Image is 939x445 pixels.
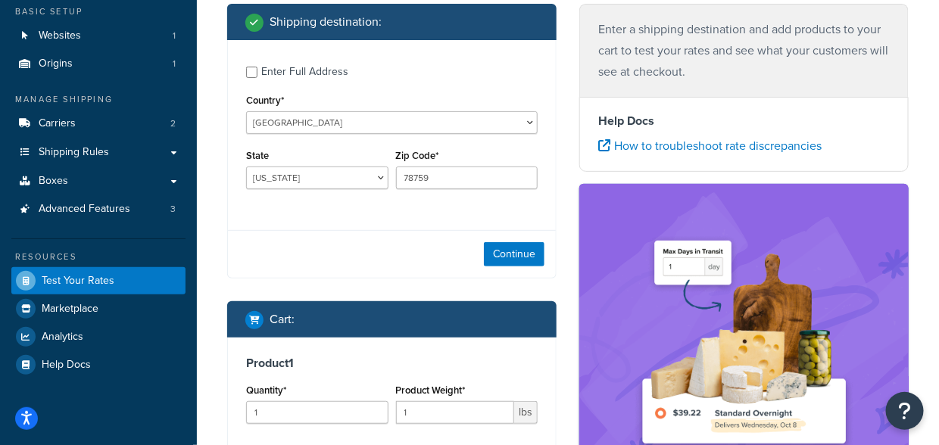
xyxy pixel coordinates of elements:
[396,401,515,424] input: 0.00
[11,195,186,223] a: Advanced Features3
[598,112,890,130] h4: Help Docs
[270,15,382,29] h2: Shipping destination :
[514,401,538,424] span: lbs
[270,313,295,326] h2: Cart :
[261,61,348,82] div: Enter Full Address
[11,267,186,294] a: Test Your Rates
[484,242,544,266] button: Continue
[11,5,186,18] div: Basic Setup
[246,95,284,106] label: Country*
[39,146,109,159] span: Shipping Rules
[11,50,186,78] a: Origins1
[11,251,186,263] div: Resources
[598,19,890,82] p: Enter a shipping destination and add products to your cart to test your rates and see what your c...
[42,359,91,372] span: Help Docs
[11,167,186,195] a: Boxes
[42,331,83,344] span: Analytics
[11,110,186,138] li: Carriers
[11,110,186,138] a: Carriers2
[39,203,130,216] span: Advanced Features
[173,58,176,70] span: 1
[396,150,439,161] label: Zip Code*
[598,137,822,154] a: How to troubleshoot rate discrepancies
[886,392,924,430] button: Open Resource Center
[39,175,68,188] span: Boxes
[11,195,186,223] li: Advanced Features
[246,67,257,78] input: Enter Full Address
[170,203,176,216] span: 3
[11,138,186,166] a: Shipping Rules
[11,93,186,106] div: Manage Shipping
[11,22,186,50] li: Websites
[42,275,114,288] span: Test Your Rates
[246,401,388,424] input: 0
[396,384,466,396] label: Product Weight*
[173,30,176,42] span: 1
[11,295,186,322] a: Marketplace
[246,150,269,161] label: State
[11,351,186,378] a: Help Docs
[39,58,73,70] span: Origins
[11,323,186,350] a: Analytics
[170,117,176,130] span: 2
[11,22,186,50] a: Websites1
[39,117,76,130] span: Carriers
[246,384,286,396] label: Quantity*
[11,50,186,78] li: Origins
[39,30,81,42] span: Websites
[42,303,98,316] span: Marketplace
[246,356,538,371] h3: Product 1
